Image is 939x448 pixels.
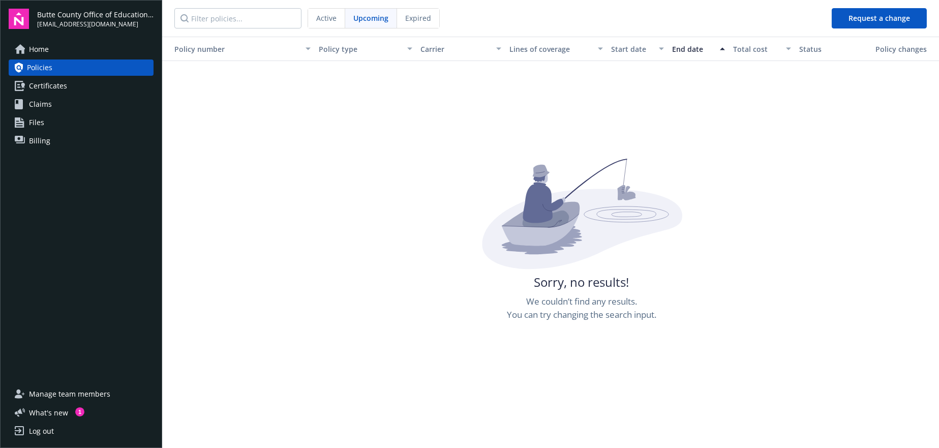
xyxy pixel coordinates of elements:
[9,59,154,76] a: Policies
[29,114,44,131] span: Files
[526,295,637,308] span: We couldn’t find any results.
[316,13,337,23] span: Active
[29,96,52,112] span: Claims
[9,407,84,418] button: What's new1
[607,37,668,61] button: Start date
[166,44,299,54] div: Policy number
[9,114,154,131] a: Files
[509,44,592,54] div: Lines of coverage
[611,44,653,54] div: Start date
[29,407,68,418] span: What ' s new
[9,96,154,112] a: Claims
[799,44,867,54] div: Status
[75,407,84,416] div: 1
[29,78,67,94] span: Certificates
[315,37,416,61] button: Policy type
[505,37,607,61] button: Lines of coverage
[9,133,154,149] a: Billing
[729,37,795,61] button: Total cost
[29,133,50,149] span: Billing
[319,44,401,54] div: Policy type
[832,8,927,28] button: Request a change
[405,13,431,23] span: Expired
[29,386,110,402] span: Manage team members
[9,78,154,94] a: Certificates
[9,386,154,402] a: Manage team members
[174,8,301,28] input: Filter policies...
[29,423,54,439] div: Log out
[733,44,780,54] div: Total cost
[420,44,490,54] div: Carrier
[9,9,29,29] img: navigator-logo.svg
[27,59,52,76] span: Policies
[507,308,656,321] span: You can try changing the search input.
[534,274,629,291] span: Sorry, no results!
[37,20,154,29] span: [EMAIL_ADDRESS][DOMAIN_NAME]
[353,13,388,23] span: Upcoming
[875,44,931,54] div: Policy changes
[29,41,49,57] span: Home
[672,44,714,54] div: End date
[166,44,299,54] div: Toggle SortBy
[871,37,935,61] button: Policy changes
[795,37,871,61] button: Status
[416,37,505,61] button: Carrier
[9,41,154,57] a: Home
[37,9,154,29] button: Butte County Office of Education Charitable Trust[EMAIL_ADDRESS][DOMAIN_NAME]
[37,9,154,20] span: Butte County Office of Education Charitable Trust
[668,37,729,61] button: End date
